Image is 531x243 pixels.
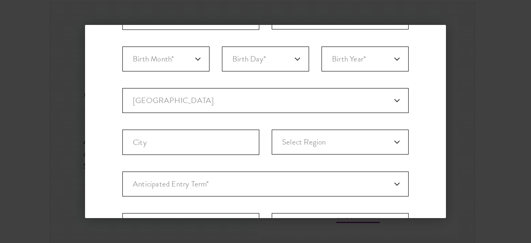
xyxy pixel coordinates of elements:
[222,47,309,71] select: Day
[122,213,259,238] div: Highest Level of Degree?*
[272,213,409,238] div: Years of Post Graduation Experience?*
[122,130,259,155] input: City
[122,172,409,196] div: Anticipated Entry Term*
[322,47,409,71] select: Year
[122,47,209,71] select: Month
[122,47,409,88] div: Birthdate*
